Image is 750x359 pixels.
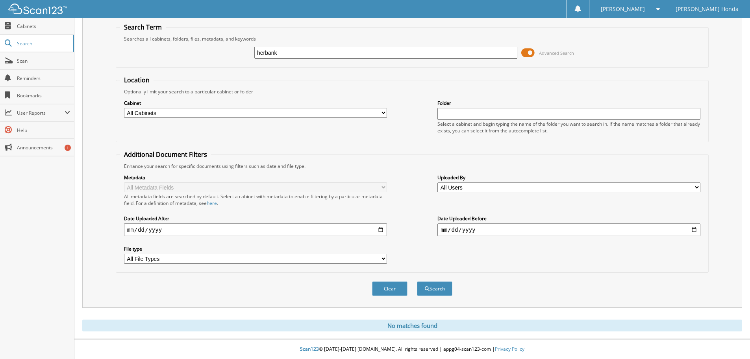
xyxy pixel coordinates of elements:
span: Help [17,127,70,134]
span: Reminders [17,75,70,82]
div: Optionally limit your search to a particular cabinet or folder [120,88,704,95]
label: Cabinet [124,100,387,106]
span: Scan [17,58,70,64]
legend: Search Term [120,23,166,32]
a: Privacy Policy [495,346,524,352]
legend: Additional Document Filters [120,150,211,159]
label: Folder [437,100,700,106]
div: Select a cabinet and begin typing the name of the folder you want to search in. If the name match... [437,121,700,134]
label: Date Uploaded Before [437,215,700,222]
button: Search [417,281,452,296]
span: User Reports [17,110,65,116]
span: Bookmarks [17,92,70,99]
div: Searches all cabinets, folders, files, metadata, and keywords [120,35,704,42]
div: 1 [65,145,71,151]
span: [PERSON_NAME] Honda [676,7,739,11]
span: Search [17,40,69,47]
span: Cabinets [17,23,70,30]
div: No matches found [82,320,742,331]
span: Advanced Search [539,50,574,56]
label: Uploaded By [437,174,700,181]
input: start [124,223,387,236]
label: Metadata [124,174,387,181]
div: All metadata fields are searched by default. Select a cabinet with metadata to enable filtering b... [124,193,387,206]
label: Date Uploaded After [124,215,387,222]
span: [PERSON_NAME] [601,7,645,11]
span: Announcements [17,144,70,151]
input: end [437,223,700,236]
img: scan123-logo-white.svg [8,4,67,14]
label: File type [124,246,387,252]
div: Enhance your search for specific documents using filters such as date and file type. [120,163,704,169]
legend: Location [120,76,154,84]
div: © [DATE]-[DATE] [DOMAIN_NAME]. All rights reserved | appg04-scan123-com | [74,340,750,359]
span: Scan123 [300,346,319,352]
button: Clear [372,281,407,296]
a: here [207,200,217,206]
